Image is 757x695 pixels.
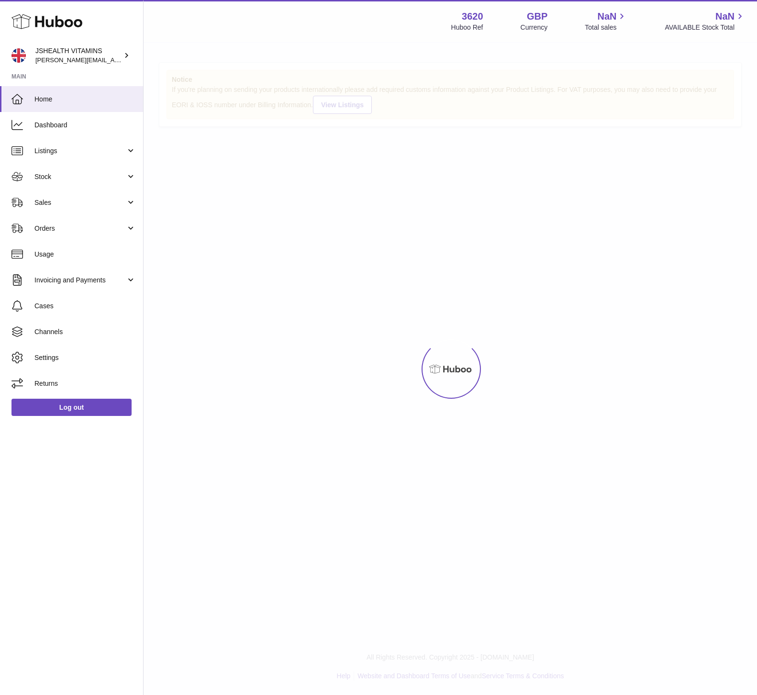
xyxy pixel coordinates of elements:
span: Cases [34,302,136,311]
div: Huboo Ref [451,23,483,32]
span: Returns [34,379,136,388]
span: Dashboard [34,121,136,130]
span: Home [34,95,136,104]
span: AVAILABLE Stock Total [665,23,746,32]
strong: GBP [527,10,547,23]
span: Listings [34,146,126,156]
a: Log out [11,399,132,416]
img: francesca@jshealthvitamins.com [11,48,26,63]
span: Sales [34,198,126,207]
span: Channels [34,327,136,336]
span: Invoicing and Payments [34,276,126,285]
span: NaN [715,10,735,23]
span: Orders [34,224,126,233]
span: Total sales [585,23,627,32]
span: NaN [597,10,616,23]
strong: 3620 [462,10,483,23]
div: Currency [521,23,548,32]
span: Stock [34,172,126,181]
span: Usage [34,250,136,259]
a: NaN AVAILABLE Stock Total [665,10,746,32]
span: Settings [34,353,136,362]
span: [PERSON_NAME][EMAIL_ADDRESS][DOMAIN_NAME] [35,56,192,64]
a: NaN Total sales [585,10,627,32]
div: JSHEALTH VITAMINS [35,46,122,65]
